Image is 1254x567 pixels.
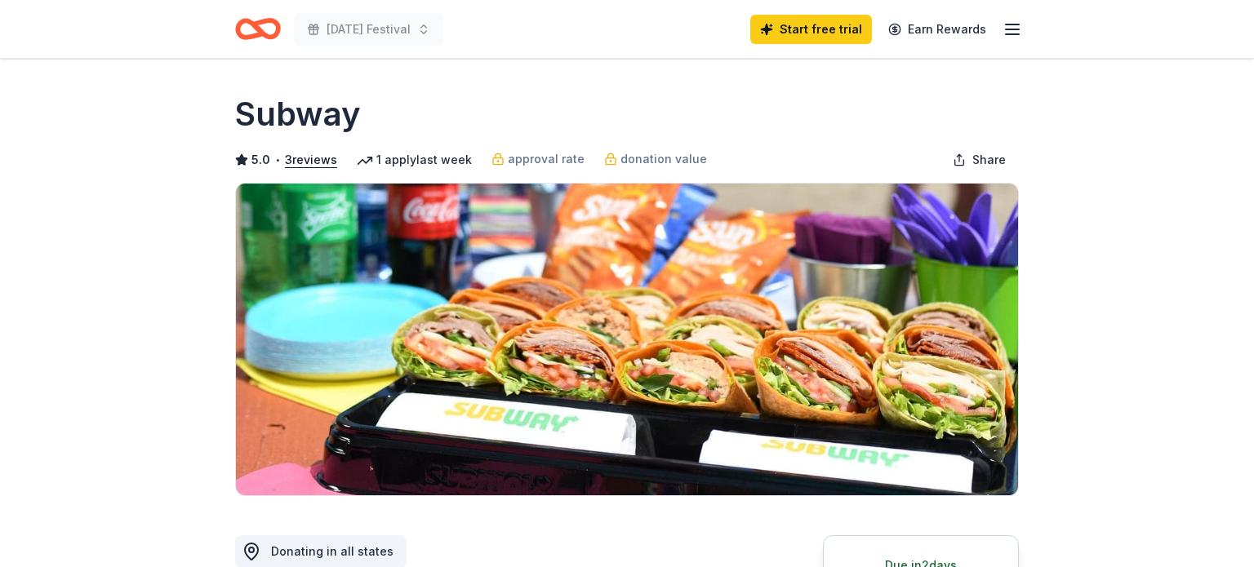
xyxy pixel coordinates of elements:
button: [DATE] Festival [294,13,443,46]
h1: Subway [235,91,361,137]
button: Share [940,144,1019,176]
img: Image for Subway [236,184,1018,495]
a: donation value [604,149,707,169]
span: donation value [620,149,707,169]
a: approval rate [491,149,585,169]
button: 3reviews [285,150,337,170]
a: Home [235,10,281,48]
a: Earn Rewards [878,15,996,44]
span: • [275,153,281,166]
span: 5.0 [251,150,270,170]
span: Share [972,150,1006,170]
span: Donating in all states [271,544,394,558]
div: 1 apply last week [357,150,472,170]
span: approval rate [508,149,585,169]
span: [DATE] Festival [327,20,411,39]
a: Start free trial [750,15,872,44]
